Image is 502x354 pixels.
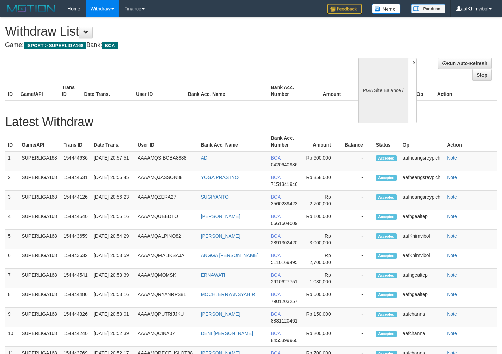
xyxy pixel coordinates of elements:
[19,249,61,269] td: SUPERLIGA168
[271,338,298,343] span: 8455399960
[185,81,268,101] th: Bank Acc. Name
[201,272,226,278] a: ERNAWATI
[400,151,445,171] td: aafneangsreypich
[376,194,397,200] span: Accepted
[61,288,91,308] td: 154444486
[376,312,397,317] span: Accepted
[91,327,135,347] td: [DATE] 20:52:39
[91,210,135,230] td: [DATE] 20:55:16
[81,81,133,101] th: Date Trans.
[341,308,373,327] td: -
[447,311,457,317] a: Note
[91,132,135,151] th: Date Trans.
[19,230,61,249] td: SUPERLIGA168
[373,132,400,151] th: Status
[61,327,91,347] td: 154444240
[271,181,298,187] span: 7151341946
[135,191,198,210] td: AAAAMQZERA27
[91,191,135,210] td: [DATE] 20:56:23
[201,194,229,200] a: SUGIYANTO
[19,288,61,308] td: SUPERLIGA168
[400,288,445,308] td: aafngealtep
[376,175,397,181] span: Accepted
[135,151,198,171] td: AAAAMQSIBOBA8888
[400,171,445,191] td: aafneangsreypich
[271,279,298,285] span: 2910627751
[271,214,281,219] span: BCA
[198,132,268,151] th: Bank Acc. Name
[91,249,135,269] td: [DATE] 20:53:59
[91,171,135,191] td: [DATE] 20:56:45
[5,42,328,49] h4: Game: Bank:
[135,249,198,269] td: AAAAMQMALIKSAJA
[400,249,445,269] td: aafKhimvibol
[447,253,457,258] a: Note
[472,69,492,81] a: Stop
[303,269,341,288] td: Rp 1,030,000
[376,273,397,278] span: Accepted
[358,58,408,123] div: PGA Site Balance /
[400,210,445,230] td: aafngealtep
[447,292,457,297] a: Note
[341,269,373,288] td: -
[447,175,457,180] a: Note
[5,81,17,101] th: ID
[61,269,91,288] td: 154444541
[24,42,86,49] span: ISPORT > SUPERLIGA168
[310,81,351,101] th: Amount
[91,288,135,308] td: [DATE] 20:53:16
[135,327,198,347] td: AAAAMQCINA07
[303,327,341,347] td: Rp 200,000
[201,311,240,317] a: [PERSON_NAME]
[303,171,341,191] td: Rp 358,000
[5,327,19,347] td: 10
[135,288,198,308] td: AAAAMQRYANRPS81
[271,292,281,297] span: BCA
[5,288,19,308] td: 8
[201,175,239,180] a: YOGA PRASTYO
[303,210,341,230] td: Rp 100,000
[91,230,135,249] td: [DATE] 20:54:29
[341,210,373,230] td: -
[61,230,91,249] td: 154443659
[303,249,341,269] td: Rp 2,700,000
[5,115,497,129] h1: Latest Withdraw
[376,214,397,220] span: Accepted
[447,233,457,239] a: Note
[5,25,328,38] h1: Withdraw List
[341,171,373,191] td: -
[271,318,298,324] span: 8831120461
[201,214,240,219] a: [PERSON_NAME]
[376,253,397,259] span: Accepted
[19,269,61,288] td: SUPERLIGA168
[19,191,61,210] td: SUPERLIGA168
[61,151,91,171] td: 154444636
[201,253,259,258] a: ANGGA [PERSON_NAME]
[19,210,61,230] td: SUPERLIGA168
[271,175,281,180] span: BCA
[5,3,57,14] img: MOTION_logo.png
[91,151,135,171] td: [DATE] 20:57:51
[201,292,255,297] a: MOCH. ERRYANSYAH R
[5,210,19,230] td: 4
[5,249,19,269] td: 6
[400,191,445,210] td: aafneangsreypich
[5,171,19,191] td: 2
[59,81,81,101] th: Trans ID
[271,155,281,161] span: BCA
[91,308,135,327] td: [DATE] 20:53:01
[268,132,303,151] th: Bank Acc. Number
[435,81,497,101] th: Action
[61,171,91,191] td: 154444631
[5,151,19,171] td: 1
[303,132,341,151] th: Amount
[400,308,445,327] td: aafchanna
[303,191,341,210] td: Rp 2,700,000
[91,269,135,288] td: [DATE] 20:53:39
[372,4,401,14] img: Button%20Memo.svg
[303,151,341,171] td: Rp 600,000
[447,155,457,161] a: Note
[271,311,281,317] span: BCA
[61,132,91,151] th: Trans ID
[19,132,61,151] th: Game/API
